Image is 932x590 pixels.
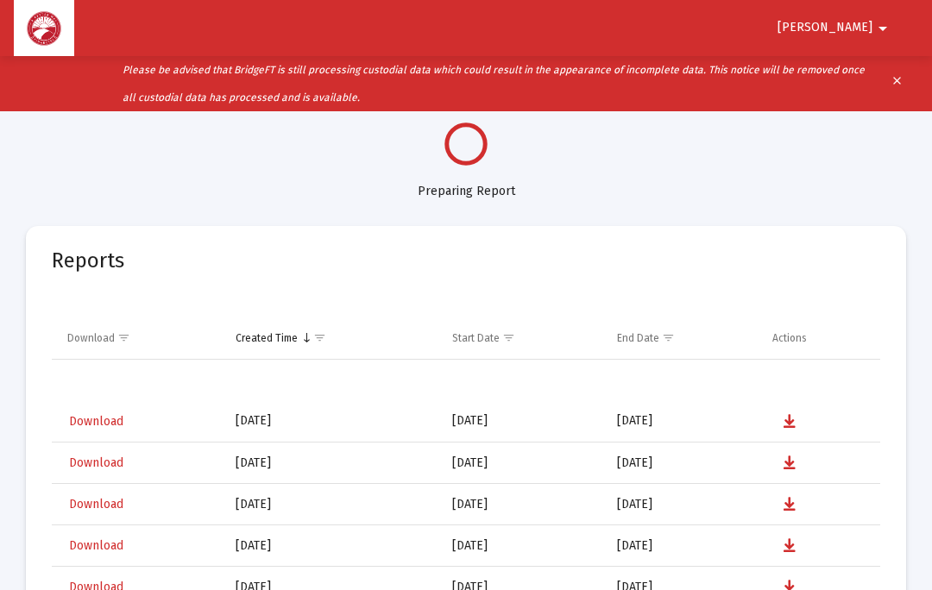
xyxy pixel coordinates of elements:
[69,538,123,553] span: Download
[236,496,428,513] div: [DATE]
[502,331,515,344] span: Show filter options for column 'Start Date'
[69,497,123,512] span: Download
[617,331,659,345] div: End Date
[123,64,865,104] i: Please be advised that BridgeFT is still processing custodial data which could result in the appe...
[27,11,61,46] img: Dashboard
[605,442,760,484] td: [DATE]
[440,442,605,484] td: [DATE]
[760,317,880,359] td: Column Actions
[117,331,130,344] span: Show filter options for column 'Download'
[236,412,428,430] div: [DATE]
[757,10,914,45] button: [PERSON_NAME]
[236,331,298,345] div: Created Time
[778,21,872,35] span: [PERSON_NAME]
[236,455,428,472] div: [DATE]
[872,11,893,46] mat-icon: arrow_drop_down
[452,331,500,345] div: Start Date
[440,317,605,359] td: Column Start Date
[605,317,760,359] td: Column End Date
[224,317,440,359] td: Column Created Time
[52,317,224,359] td: Column Download
[440,401,605,442] td: [DATE]
[52,252,124,269] mat-card-title: Reports
[891,71,904,97] mat-icon: clear
[26,166,906,200] div: Preparing Report
[69,455,123,470] span: Download
[440,525,605,567] td: [DATE]
[440,484,605,525] td: [DATE]
[67,331,115,345] div: Download
[772,331,807,345] div: Actions
[605,401,760,442] td: [DATE]
[662,331,675,344] span: Show filter options for column 'End Date'
[605,525,760,567] td: [DATE]
[313,331,326,344] span: Show filter options for column 'Created Time'
[236,537,428,555] div: [DATE]
[69,414,123,429] span: Download
[605,484,760,525] td: [DATE]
